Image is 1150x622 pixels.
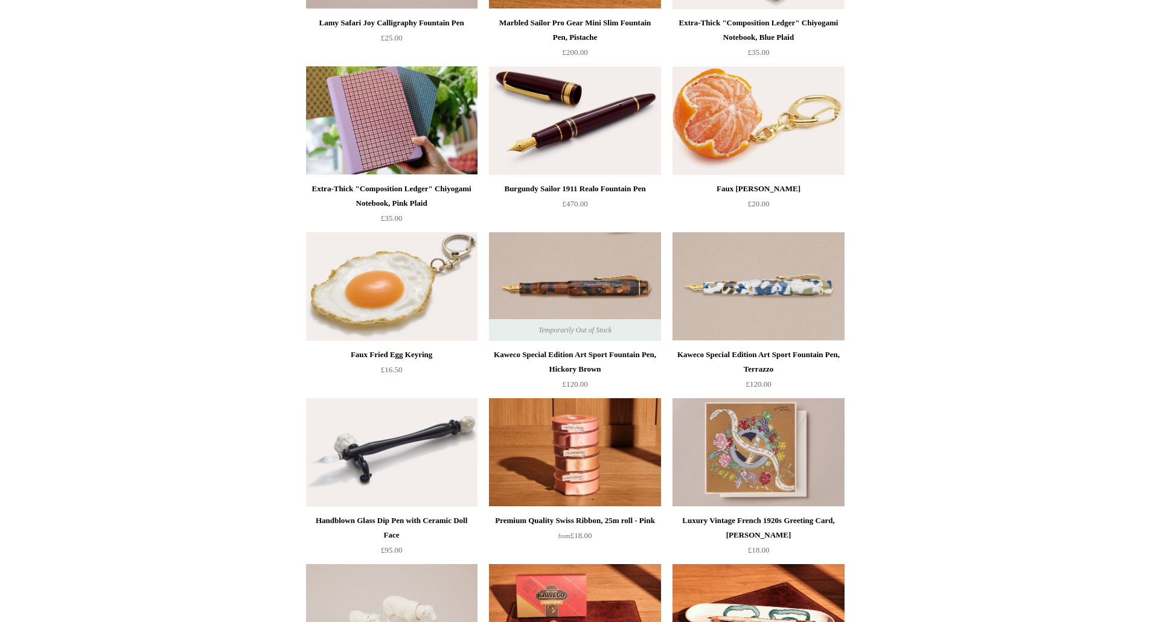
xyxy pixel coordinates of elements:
a: Kaweco Special Edition Art Sport Fountain Pen, Hickory Brown Kaweco Special Edition Art Sport Fou... [489,232,660,341]
img: Premium Quality Swiss Ribbon, 25m roll - Pink [489,398,660,507]
a: Luxury Vintage French 1920s Greeting Card, [PERSON_NAME] £18.00 [672,513,844,563]
span: £95.00 [381,545,403,554]
span: £18.00 [748,545,770,554]
img: Kaweco Special Edition Art Sport Fountain Pen, Terrazzo [672,232,844,341]
div: Lamy Safari Joy Calligraphy Fountain Pen [309,16,474,30]
span: Temporarily Out of Stock [526,319,624,341]
span: £35.00 [748,48,770,57]
img: Luxury Vintage French 1920s Greeting Card, Verlaine Poem [672,398,844,507]
img: Burgundy Sailor 1911 Realo Fountain Pen [489,66,660,175]
a: Kaweco Special Edition Art Sport Fountain Pen, Hickory Brown £120.00 [489,347,660,397]
a: Premium Quality Swiss Ribbon, 25m roll - Pink Premium Quality Swiss Ribbon, 25m roll - Pink [489,398,660,507]
a: Burgundy Sailor 1911 Realo Fountain Pen Burgundy Sailor 1911 Realo Fountain Pen [489,66,660,175]
div: Faux [PERSON_NAME] [676,182,841,196]
a: Premium Quality Swiss Ribbon, 25m roll - Pink from£18.00 [489,513,660,563]
img: Extra-Thick "Composition Ledger" Chiyogami Notebook, Pink Plaid [306,66,478,175]
span: £25.00 [381,33,403,42]
span: £16.50 [381,365,403,374]
div: Burgundy Sailor 1911 Realo Fountain Pen [492,182,657,196]
img: Faux Fried Egg Keyring [306,232,478,341]
a: Faux Fried Egg Keyring Faux Fried Egg Keyring [306,232,478,341]
a: Faux Fried Egg Keyring £16.50 [306,347,478,397]
a: Kaweco Special Edition Art Sport Fountain Pen, Terrazzo £120.00 [672,347,844,397]
a: Handblown Glass Dip Pen with Ceramic Doll Face £95.00 [306,513,478,563]
a: Faux Clementine Keyring Faux Clementine Keyring [672,66,844,175]
a: Luxury Vintage French 1920s Greeting Card, Verlaine Poem Luxury Vintage French 1920s Greeting Car... [672,398,844,507]
div: Faux Fried Egg Keyring [309,347,474,362]
a: Extra-Thick "Composition Ledger" Chiyogami Notebook, Pink Plaid Extra-Thick "Composition Ledger" ... [306,66,478,175]
span: £200.00 [562,48,587,57]
img: Handblown Glass Dip Pen with Ceramic Doll Face [306,398,478,507]
a: Extra-Thick "Composition Ledger" Chiyogami Notebook, Pink Plaid £35.00 [306,182,478,231]
span: £470.00 [562,199,587,208]
div: Extra-Thick "Composition Ledger" Chiyogami Notebook, Blue Plaid [676,16,841,45]
div: Marbled Sailor Pro Gear Mini Slim Fountain Pen, Pistache [492,16,657,45]
span: £35.00 [381,214,403,223]
div: Luxury Vintage French 1920s Greeting Card, [PERSON_NAME] [676,513,841,542]
img: Faux Clementine Keyring [672,66,844,175]
a: Handblown Glass Dip Pen with Ceramic Doll Face Handblown Glass Dip Pen with Ceramic Doll Face [306,398,478,507]
span: £20.00 [748,199,770,208]
div: Handblown Glass Dip Pen with Ceramic Doll Face [309,513,474,542]
div: Kaweco Special Edition Art Sport Fountain Pen, Hickory Brown [492,347,657,376]
span: £18.00 [558,531,592,540]
a: Burgundy Sailor 1911 Realo Fountain Pen £470.00 [489,182,660,231]
div: Premium Quality Swiss Ribbon, 25m roll - Pink [492,513,657,528]
div: Extra-Thick "Composition Ledger" Chiyogami Notebook, Pink Plaid [309,182,474,211]
span: £120.00 [562,379,587,389]
div: Kaweco Special Edition Art Sport Fountain Pen, Terrazzo [676,347,841,376]
a: Faux [PERSON_NAME] £20.00 [672,182,844,231]
span: £120.00 [746,379,771,389]
a: Extra-Thick "Composition Ledger" Chiyogami Notebook, Blue Plaid £35.00 [672,16,844,65]
span: from [558,533,570,539]
a: Lamy Safari Joy Calligraphy Fountain Pen £25.00 [306,16,478,65]
a: Marbled Sailor Pro Gear Mini Slim Fountain Pen, Pistache £200.00 [489,16,660,65]
img: Kaweco Special Edition Art Sport Fountain Pen, Hickory Brown [489,232,660,341]
a: Kaweco Special Edition Art Sport Fountain Pen, Terrazzo Kaweco Special Edition Art Sport Fountain... [672,232,844,341]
